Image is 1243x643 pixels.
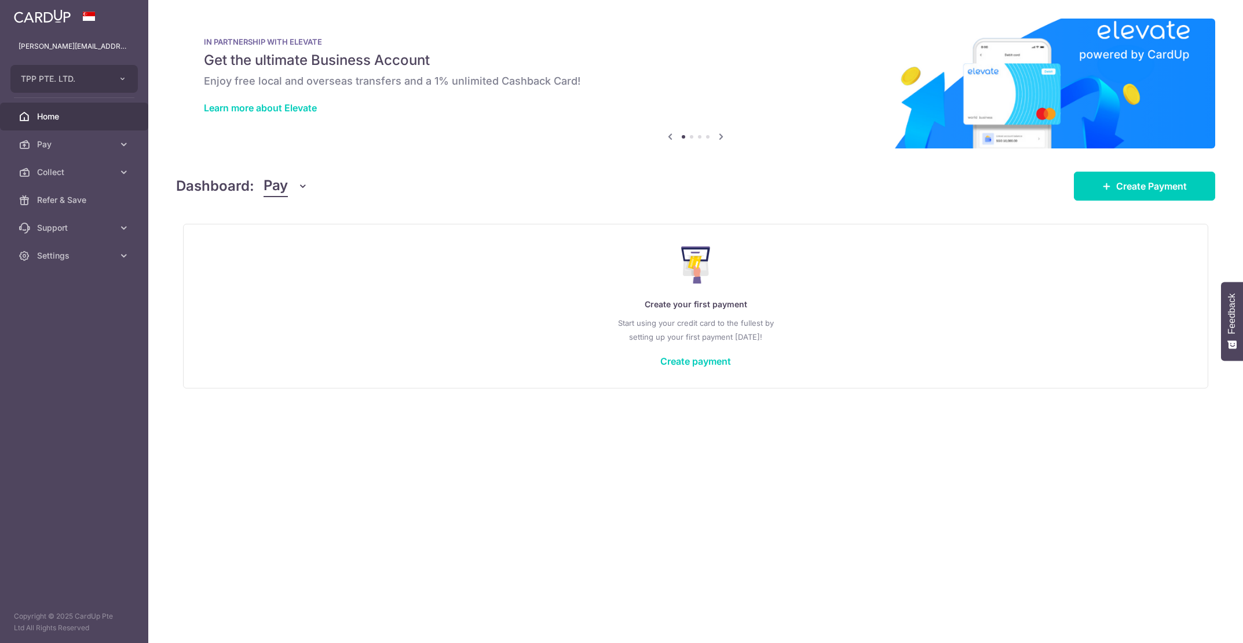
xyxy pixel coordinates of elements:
p: [PERSON_NAME][EMAIL_ADDRESS][DOMAIN_NAME] [19,41,130,52]
span: Settings [37,250,114,261]
button: Pay [264,175,308,197]
span: Create Payment [1116,179,1187,193]
img: CardUp [14,9,71,23]
span: Feedback [1227,293,1237,334]
span: Home [37,111,114,122]
span: Support [37,222,114,234]
span: TPP PTE. LTD. [21,73,107,85]
a: Create Payment [1074,172,1215,201]
button: TPP PTE. LTD. [10,65,138,93]
span: Pay [37,139,114,150]
a: Learn more about Elevate [204,102,317,114]
h6: Enjoy free local and overseas transfers and a 1% unlimited Cashback Card! [204,74,1187,88]
span: Refer & Save [37,194,114,206]
p: Start using your credit card to the fullest by setting up your first payment [DATE]! [207,316,1184,344]
span: Collect [37,166,114,178]
button: Feedback - Show survey [1221,282,1243,361]
span: Pay [264,175,288,197]
p: Create your first payment [207,297,1184,311]
p: IN PARTNERSHIP WITH ELEVATE [204,37,1187,46]
img: Make Payment [681,246,711,284]
h4: Dashboard: [176,176,254,197]
h5: Get the ultimate Business Account [204,51,1187,70]
a: Create payment [660,355,731,367]
img: Renovation banner [176,19,1215,148]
